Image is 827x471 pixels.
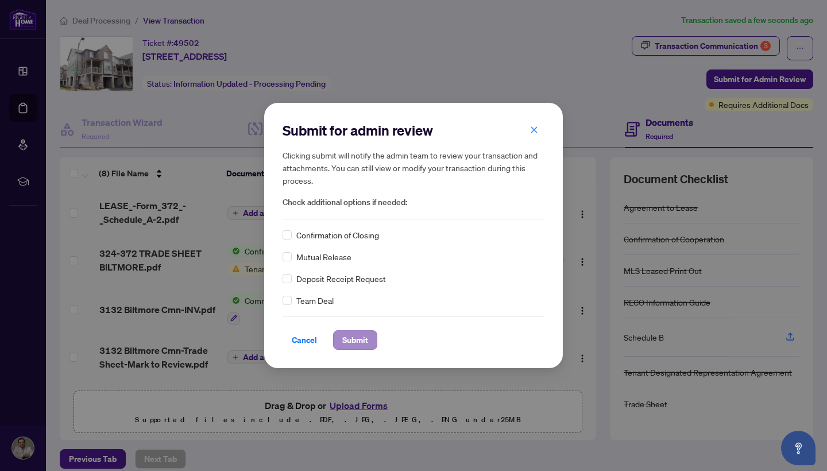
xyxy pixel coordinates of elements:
h5: Clicking submit will notify the admin team to review your transaction and attachments. You can st... [283,149,544,187]
span: close [530,126,538,134]
span: Submit [342,331,368,349]
span: Confirmation of Closing [296,229,379,241]
span: Cancel [292,331,317,349]
span: Check additional options if needed: [283,196,544,209]
button: Open asap [781,431,816,465]
button: Submit [333,330,377,350]
span: Team Deal [296,294,334,307]
button: Cancel [283,330,326,350]
span: Mutual Release [296,250,351,263]
span: Deposit Receipt Request [296,272,386,285]
h2: Submit for admin review [283,121,544,140]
